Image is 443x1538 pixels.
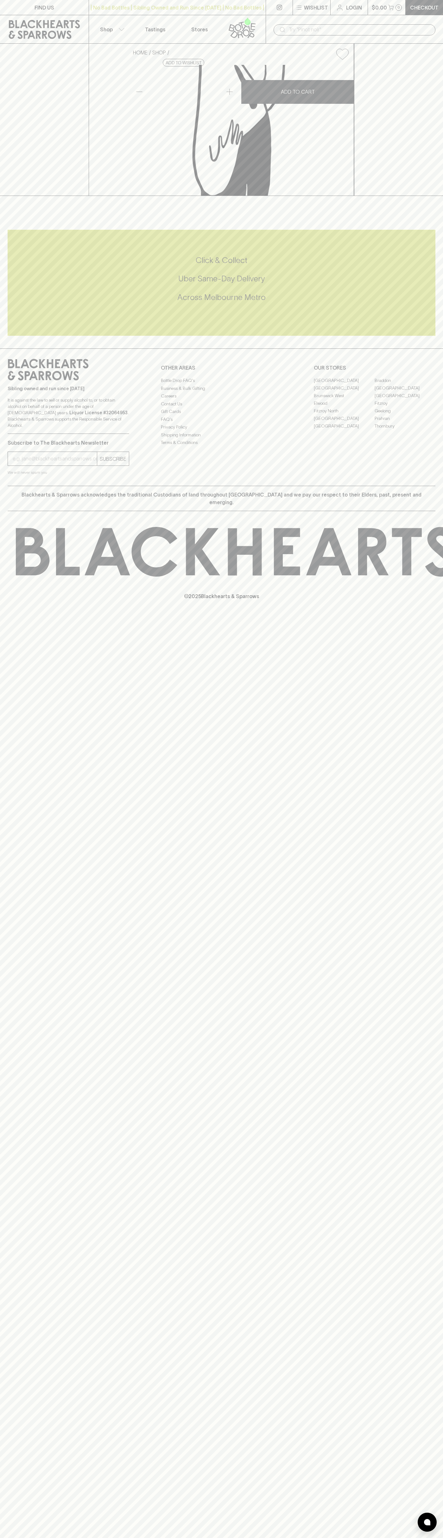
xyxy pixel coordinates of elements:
a: Thornbury [375,422,435,430]
a: Stores [177,15,222,43]
p: 0 [397,6,400,9]
p: Blackhearts & Sparrows acknowledges the traditional Custodians of land throughout [GEOGRAPHIC_DAT... [12,491,431,506]
p: FIND US [35,4,54,11]
p: Login [346,4,362,11]
a: FAQ's [161,416,282,423]
a: [GEOGRAPHIC_DATA] [375,392,435,399]
h5: Click & Collect [8,255,435,266]
p: Shop [100,26,113,33]
a: Geelong [375,407,435,415]
input: e.g. jane@blackheartsandsparrows.com.au [13,454,97,464]
a: [GEOGRAPHIC_DATA] [314,422,375,430]
h5: Uber Same-Day Delivery [8,273,435,284]
p: $0.00 [372,4,387,11]
a: Terms & Conditions [161,439,282,447]
button: SUBSCRIBE [97,452,129,466]
p: Stores [191,26,208,33]
a: Careers [161,392,282,400]
p: Checkout [410,4,439,11]
a: [GEOGRAPHIC_DATA] [375,384,435,392]
a: Fitzroy North [314,407,375,415]
p: Tastings [145,26,165,33]
img: bubble-icon [424,1519,430,1525]
p: OUR STORES [314,364,435,372]
p: Subscribe to The Blackhearts Newsletter [8,439,129,447]
a: Prahran [375,415,435,422]
a: SHOP [152,50,166,55]
p: We will never spam you [8,469,129,476]
a: Bottle Drop FAQ's [161,377,282,385]
div: Call to action block [8,230,435,336]
a: Braddon [375,377,435,384]
input: Try "Pinot noir" [289,25,430,35]
a: Tastings [133,15,177,43]
a: HOME [133,50,148,55]
a: Elwood [314,399,375,407]
p: Wishlist [304,4,328,11]
img: Really Juice Squeezed Lime 285ml [128,65,354,196]
p: OTHER AREAS [161,364,282,372]
button: Add to wishlist [334,46,351,62]
p: SUBSCRIBE [100,455,126,463]
a: Shipping Information [161,431,282,439]
strong: Liquor License #32064953 [69,410,128,415]
h5: Across Melbourne Metro [8,292,435,303]
a: [GEOGRAPHIC_DATA] [314,384,375,392]
a: Contact Us [161,400,282,408]
p: ADD TO CART [281,88,315,96]
a: [GEOGRAPHIC_DATA] [314,377,375,384]
a: [GEOGRAPHIC_DATA] [314,415,375,422]
button: ADD TO CART [241,80,354,104]
a: Business & Bulk Gifting [161,385,282,392]
a: Gift Cards [161,408,282,416]
a: Brunswick West [314,392,375,399]
a: Privacy Policy [161,423,282,431]
p: Sibling owned and run since [DATE] [8,385,129,392]
button: Add to wishlist [163,59,204,66]
p: It is against the law to sell or supply alcohol to, or to obtain alcohol on behalf of a person un... [8,397,129,428]
button: Shop [89,15,133,43]
a: Fitzroy [375,399,435,407]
